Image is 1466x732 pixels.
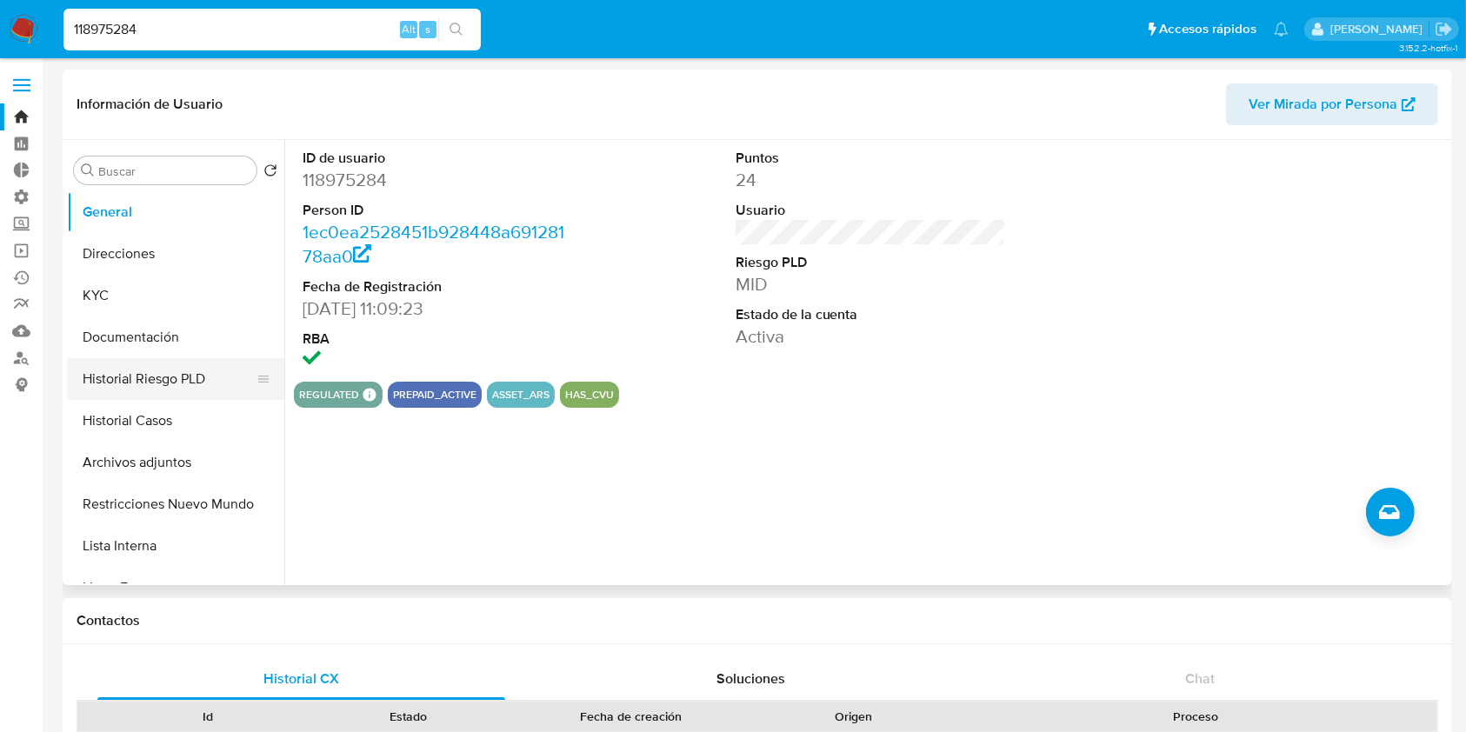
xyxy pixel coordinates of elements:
button: Buscar [81,163,95,177]
span: Chat [1185,669,1215,689]
span: Accesos rápidos [1159,20,1256,38]
button: regulated [299,391,359,398]
button: Listas Externas [67,567,284,609]
button: General [67,191,284,233]
span: s [425,21,430,37]
button: Archivos adjuntos [67,442,284,483]
button: Restricciones Nuevo Mundo [67,483,284,525]
dt: ID de usuario [303,149,574,168]
button: Lista Interna [67,525,284,567]
a: Salir [1435,20,1453,38]
button: Historial Riesgo PLD [67,358,270,400]
button: Historial Casos [67,400,284,442]
dt: Fecha de Registración [303,277,574,296]
button: KYC [67,275,284,316]
div: Origen [765,708,942,725]
button: Documentación [67,316,284,358]
input: Buscar [98,163,250,179]
dd: MID [736,272,1007,296]
h1: Información de Usuario [77,96,223,113]
input: Buscar usuario o caso... [63,18,481,41]
a: 1ec0ea2528451b928448a69128178aa0 [303,219,564,269]
span: Ver Mirada por Persona [1249,83,1397,125]
div: Proceso [966,708,1425,725]
button: has_cvu [565,391,614,398]
dt: Usuario [736,201,1007,220]
button: Direcciones [67,233,284,275]
dt: Puntos [736,149,1007,168]
dt: RBA [303,329,574,349]
button: asset_ars [492,391,550,398]
button: search-icon [438,17,474,42]
button: Volver al orden por defecto [263,163,277,183]
dd: 24 [736,168,1007,192]
div: Id [120,708,297,725]
span: Historial CX [263,669,339,689]
dt: Person ID [303,201,574,220]
a: Notificaciones [1274,22,1289,37]
dd: [DATE] 11:09:23 [303,296,574,321]
dt: Estado de la cuenta [736,305,1007,324]
button: Ver Mirada por Persona [1226,83,1438,125]
dd: 118975284 [303,168,574,192]
div: Estado [321,708,497,725]
dd: Activa [736,324,1007,349]
button: prepaid_active [393,391,476,398]
span: Soluciones [716,669,785,689]
dt: Riesgo PLD [736,253,1007,272]
div: Fecha de creación [521,708,741,725]
h1: Contactos [77,612,1438,629]
span: Alt [402,21,416,37]
p: ignacio.bagnardi@mercadolibre.com [1330,21,1429,37]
